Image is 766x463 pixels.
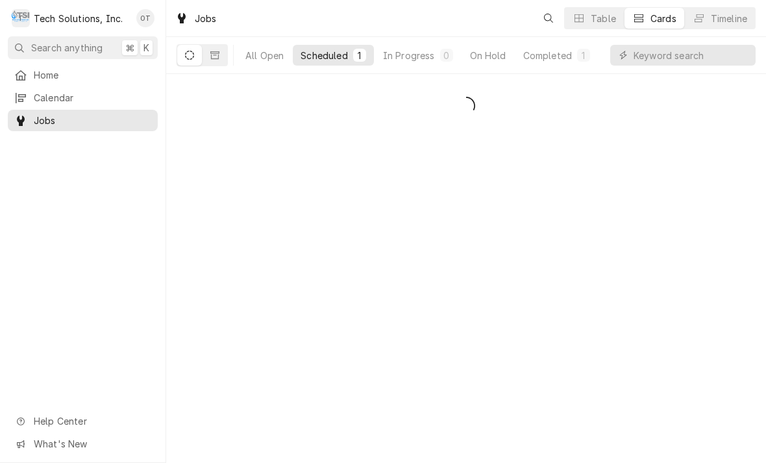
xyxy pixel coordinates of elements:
[8,36,158,59] button: Search anything⌘K
[8,64,158,86] a: Home
[166,92,766,119] div: Scheduled Jobs List Loading
[136,9,154,27] div: Otis Tooley's Avatar
[580,49,587,62] div: 1
[383,49,435,62] div: In Progress
[245,49,284,62] div: All Open
[443,49,451,62] div: 0
[34,91,151,105] span: Calendar
[591,12,616,25] div: Table
[136,9,154,27] div: OT
[12,9,30,27] div: T
[538,8,559,29] button: Open search
[650,12,676,25] div: Cards
[125,41,134,55] span: ⌘
[711,12,747,25] div: Timeline
[8,110,158,131] a: Jobs
[31,41,103,55] span: Search anything
[34,12,123,25] div: Tech Solutions, Inc.
[634,45,749,66] input: Keyword search
[12,9,30,27] div: Tech Solutions, Inc.'s Avatar
[34,414,150,428] span: Help Center
[523,49,572,62] div: Completed
[470,49,506,62] div: On Hold
[8,87,158,108] a: Calendar
[8,433,158,455] a: Go to What's New
[356,49,364,62] div: 1
[457,92,475,119] span: Loading...
[8,410,158,432] a: Go to Help Center
[34,437,150,451] span: What's New
[34,68,151,82] span: Home
[143,41,149,55] span: K
[34,114,151,127] span: Jobs
[301,49,347,62] div: Scheduled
